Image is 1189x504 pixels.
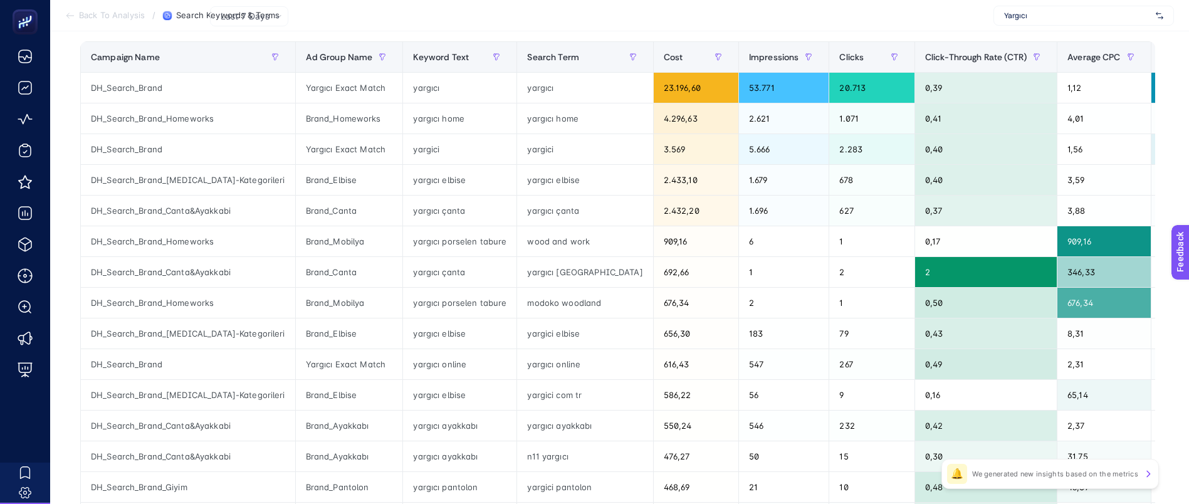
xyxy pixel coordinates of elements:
[81,103,295,134] div: DH_Search_Brand_Homeworks
[829,257,914,287] div: 2
[1067,52,1121,62] span: Average CPC
[296,226,403,256] div: Brand_Mobilya
[829,165,914,195] div: 678
[413,52,469,62] span: Keyword Text
[1057,411,1151,441] div: 2,37
[739,380,829,410] div: 56
[296,288,403,318] div: Brand_Mobilya
[654,73,738,103] div: 23.196,60
[739,288,829,318] div: 2
[296,257,403,287] div: Brand_Canta
[517,134,652,164] div: yargici
[296,349,403,379] div: Yargıcı Exact Match
[1057,257,1151,287] div: 346,33
[1057,288,1151,318] div: 676,34
[1057,226,1151,256] div: 909,16
[79,11,145,21] span: Back To Analysis
[517,103,652,134] div: yargıcı home
[829,441,914,471] div: 15
[654,226,738,256] div: 909,16
[654,380,738,410] div: 586,22
[749,52,799,62] span: Impressions
[654,318,738,349] div: 656,30
[829,73,914,103] div: 20.713
[296,134,403,164] div: Yargıcı Exact Match
[1057,165,1151,195] div: 3,59
[829,196,914,226] div: 627
[829,103,914,134] div: 1.071
[739,472,829,502] div: 21
[915,411,1057,441] div: 0,42
[81,380,295,410] div: DH_Search_Brand_[MEDICAL_DATA]-Kategorileri
[81,472,295,502] div: DH_Search_Brand_Giyim
[403,134,516,164] div: yargici
[654,288,738,318] div: 676,34
[829,318,914,349] div: 79
[403,165,516,195] div: yargıcı elbise
[739,103,829,134] div: 2.621
[8,4,48,14] span: Feedback
[925,52,1027,62] span: Click-Through Rate (CTR)
[403,318,516,349] div: yargıcı elbise
[296,165,403,195] div: Brand_Elbise
[81,349,295,379] div: DH_Search_Brand
[829,288,914,318] div: 1
[296,380,403,410] div: Brand_Elbise
[517,165,652,195] div: yargıcı elbise
[517,380,652,410] div: yargici com tr
[517,288,652,318] div: modoko woodland
[915,196,1057,226] div: 0,37
[81,411,295,441] div: DH_Search_Brand_Canta&Ayakkabi
[739,73,829,103] div: 53.771
[81,73,295,103] div: DH_Search_Brand
[517,411,652,441] div: yargıcı ayakkabı
[403,226,516,256] div: yargıcı porselen tabure
[1057,73,1151,103] div: 1,12
[829,472,914,502] div: 10
[81,165,295,195] div: DH_Search_Brand_[MEDICAL_DATA]-Kategorileri
[1057,380,1151,410] div: 65,14
[654,134,738,164] div: 3.569
[654,349,738,379] div: 616,43
[403,411,516,441] div: yargıcı ayakkabı
[403,257,516,287] div: yargıcı çanta
[915,226,1057,256] div: 0,17
[664,52,683,62] span: Cost
[915,288,1057,318] div: 0,50
[739,411,829,441] div: 546
[829,134,914,164] div: 2.283
[81,226,295,256] div: DH_Search_Brand_Homeworks
[915,134,1057,164] div: 0,40
[403,472,516,502] div: yargıcı pantolon
[517,257,652,287] div: yargıcı [GEOGRAPHIC_DATA]
[739,196,829,226] div: 1.696
[654,441,738,471] div: 476,27
[1057,103,1151,134] div: 4,01
[739,318,829,349] div: 183
[1004,11,1151,21] span: Yargıcı
[91,52,160,62] span: Campaign Name
[81,196,295,226] div: DH_Search_Brand_Canta&Ayakkabi
[654,472,738,502] div: 468,69
[296,318,403,349] div: Brand_Elbise
[1057,196,1151,226] div: 3,88
[839,52,864,62] span: Clicks
[81,134,295,164] div: DH_Search_Brand
[81,288,295,318] div: DH_Search_Brand_Homeworks
[739,257,829,287] div: 1
[1156,9,1163,22] img: svg%3e
[654,103,738,134] div: 4.296,63
[403,380,516,410] div: yargıcı elbise
[517,349,652,379] div: yargıcı online
[915,103,1057,134] div: 0,41
[829,380,914,410] div: 9
[654,411,738,441] div: 550,24
[654,257,738,287] div: 692,66
[517,318,652,349] div: yargici elbise
[81,441,295,471] div: DH_Search_Brand_Canta&Ayakkabi
[915,73,1057,103] div: 0,39
[972,469,1138,479] p: We generated new insights based on the metrics
[517,226,652,256] div: wood and work
[739,226,829,256] div: 6
[739,349,829,379] div: 547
